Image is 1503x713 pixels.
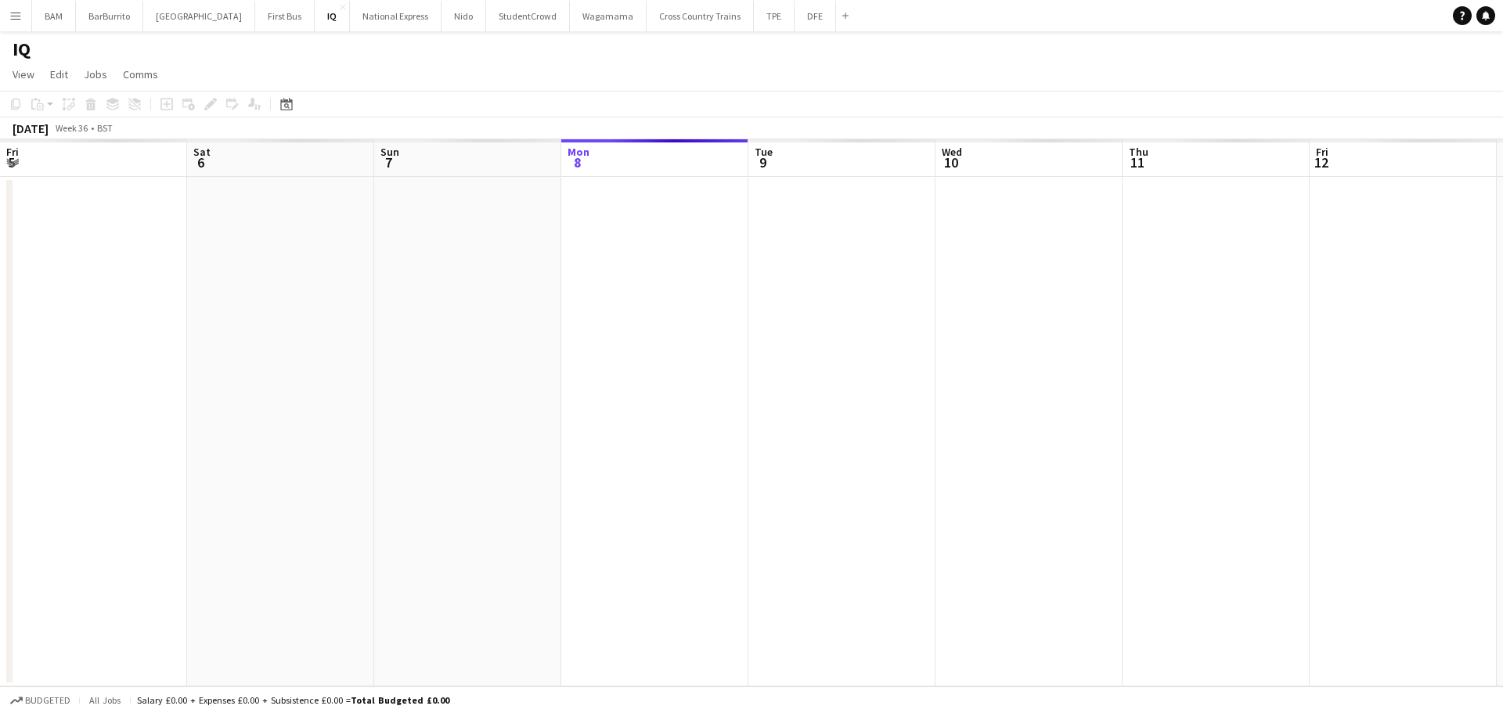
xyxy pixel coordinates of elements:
[77,64,114,85] a: Jobs
[380,145,399,159] span: Sun
[351,694,449,706] span: Total Budgeted £0.00
[1314,153,1328,171] span: 12
[255,1,315,31] button: First Bus
[117,64,164,85] a: Comms
[123,67,158,81] span: Comms
[143,1,255,31] button: [GEOGRAPHIC_DATA]
[795,1,836,31] button: DFE
[52,122,91,134] span: Week 36
[76,1,143,31] button: BarBurrito
[350,1,442,31] button: National Express
[32,1,76,31] button: BAM
[568,145,589,159] span: Mon
[193,145,211,159] span: Sat
[942,145,962,159] span: Wed
[442,1,486,31] button: Nido
[13,38,31,61] h1: IQ
[570,1,647,31] button: Wagamama
[755,145,773,159] span: Tue
[939,153,962,171] span: 10
[752,153,773,171] span: 9
[13,67,34,81] span: View
[8,692,73,709] button: Budgeted
[4,153,19,171] span: 5
[6,64,41,85] a: View
[25,695,70,706] span: Budgeted
[486,1,570,31] button: StudentCrowd
[1316,145,1328,159] span: Fri
[86,694,124,706] span: All jobs
[6,145,19,159] span: Fri
[84,67,107,81] span: Jobs
[191,153,211,171] span: 6
[137,694,449,706] div: Salary £0.00 + Expenses £0.00 + Subsistence £0.00 =
[50,67,68,81] span: Edit
[97,122,113,134] div: BST
[565,153,589,171] span: 8
[378,153,399,171] span: 7
[13,121,49,136] div: [DATE]
[754,1,795,31] button: TPE
[44,64,74,85] a: Edit
[1129,145,1148,159] span: Thu
[647,1,754,31] button: Cross Country Trains
[1126,153,1148,171] span: 11
[315,1,350,31] button: IQ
